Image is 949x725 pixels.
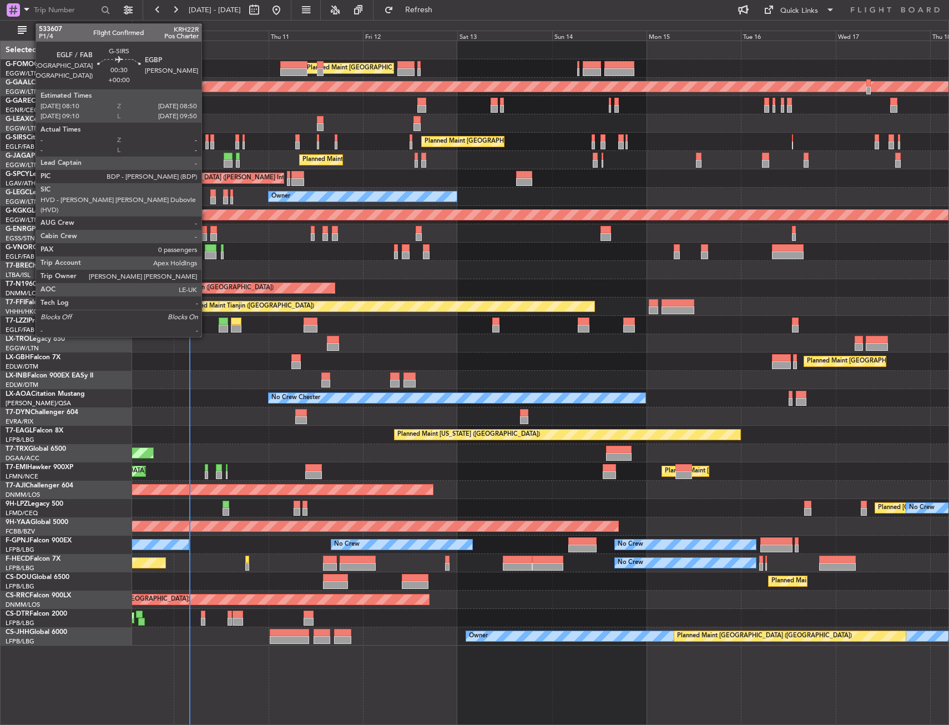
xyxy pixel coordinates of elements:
[334,536,360,553] div: No Crew
[269,31,363,41] div: Thu 11
[6,592,29,599] span: CS-RRC
[6,391,31,397] span: LX-AOA
[618,555,643,571] div: No Crew
[741,31,835,41] div: Tue 16
[6,61,34,68] span: G-FOMO
[363,31,457,41] div: Fri 12
[6,189,29,196] span: G-LEGC
[189,5,241,15] span: [DATE] - [DATE]
[6,482,26,489] span: T7-AJI
[425,133,599,150] div: Planned Maint [GEOGRAPHIC_DATA] ([GEOGRAPHIC_DATA])
[6,198,39,206] a: EGGW/LTN
[6,592,71,599] a: CS-RRCFalcon 900LX
[6,299,25,306] span: T7-FFI
[6,519,68,526] a: 9H-YAAGlobal 5000
[6,189,65,196] a: G-LEGCLegacy 600
[6,391,85,397] a: LX-AOACitation Mustang
[6,308,38,316] a: VHHH/HKG
[6,116,29,123] span: G-LEAX
[6,234,35,243] a: EGSS/STN
[6,318,28,324] span: T7-LZZI
[6,482,73,489] a: T7-AJIChallenger 604
[6,161,39,169] a: EGGW/LTN
[6,354,30,361] span: LX-GBH
[6,143,34,151] a: EGLF/FAB
[6,124,39,133] a: EGGW/LTN
[6,537,29,544] span: F-GPNJ
[6,509,38,517] a: LFMD/CEQ
[6,336,65,343] a: LX-TROLegacy 650
[6,106,39,114] a: EGNR/CEG
[6,289,40,298] a: DNMM/LOS
[6,436,34,444] a: LFPB/LBG
[379,1,446,19] button: Refresh
[271,188,290,205] div: Owner
[12,22,120,39] button: All Aircraft
[6,336,29,343] span: LX-TRO
[6,409,31,416] span: T7-DYN
[6,344,39,353] a: EGGW/LTN
[6,427,63,434] a: T7-EAGLFalcon 8X
[6,354,60,361] a: LX-GBHFalcon 7X
[552,31,647,41] div: Sun 14
[6,611,29,617] span: CS-DTR
[6,61,72,68] a: G-FOMOGlobal 6000
[6,326,34,334] a: EGLF/FAB
[6,363,38,371] a: EDLW/DTM
[174,31,268,41] div: Wed 10
[149,280,274,296] div: AOG Maint London ([GEOGRAPHIC_DATA])
[6,491,40,499] a: DNMM/LOS
[6,637,34,646] a: LFPB/LBG
[6,601,40,609] a: DNMM/LOS
[780,6,818,17] div: Quick Links
[6,629,67,636] a: CS-JHHGlobal 6000
[34,2,98,18] input: Trip Number
[6,527,35,536] a: FCBB/BZV
[6,537,72,544] a: F-GPNJFalcon 900EX
[836,31,930,41] div: Wed 17
[6,619,34,627] a: LFPB/LBG
[6,417,33,426] a: EVRA/RIX
[133,610,262,626] div: Planned Maint Mugla ([GEOGRAPHIC_DATA])
[6,556,60,562] a: F-HECDFalcon 7X
[6,464,27,471] span: T7-EMI
[397,426,540,443] div: Planned Maint [US_STATE] ([GEOGRAPHIC_DATA])
[469,628,488,645] div: Owner
[6,244,33,251] span: G-VNOR
[6,427,33,434] span: T7-EAGL
[6,208,32,214] span: G-KGKG
[6,98,97,104] a: G-GARECessna Citation XLS+
[6,134,27,141] span: G-SIRS
[6,454,39,462] a: DGAA/ACC
[6,446,66,452] a: T7-TRXGlobal 6500
[6,546,34,554] a: LFPB/LBG
[6,574,69,581] a: CS-DOUGlobal 6500
[6,153,31,159] span: G-JAGA
[6,472,38,481] a: LFMN/NCE
[6,409,78,416] a: T7-DYNChallenger 604
[6,399,71,407] a: [PERSON_NAME]/QSA
[6,501,28,507] span: 9H-LPZ
[185,298,314,315] div: Planned Maint Tianjin ([GEOGRAPHIC_DATA])
[29,27,117,34] span: All Aircraft
[6,226,32,233] span: G-ENRG
[396,6,442,14] span: Refresh
[6,281,72,288] a: T7-N1960Legacy 650
[771,573,946,590] div: Planned Maint [GEOGRAPHIC_DATA] ([GEOGRAPHIC_DATA])
[6,582,34,591] a: LFPB/LBG
[6,98,31,104] span: G-GARE
[6,464,73,471] a: T7-EMIHawker 900XP
[6,381,38,389] a: EDLW/DTM
[6,318,65,324] a: T7-LZZIPraetor 600
[6,253,34,261] a: EGLF/FAB
[6,263,28,269] span: T7-BRE
[6,216,39,224] a: EGGW/LTN
[6,134,69,141] a: G-SIRSCitation Excel
[665,463,771,480] div: Planned Maint [GEOGRAPHIC_DATA]
[758,1,840,19] button: Quick Links
[6,564,34,572] a: LFPB/LBG
[6,501,63,507] a: 9H-LPZLegacy 500
[6,446,28,452] span: T7-TRX
[6,208,67,214] a: G-KGKGLegacy 600
[6,263,76,269] a: T7-BREChallenger 604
